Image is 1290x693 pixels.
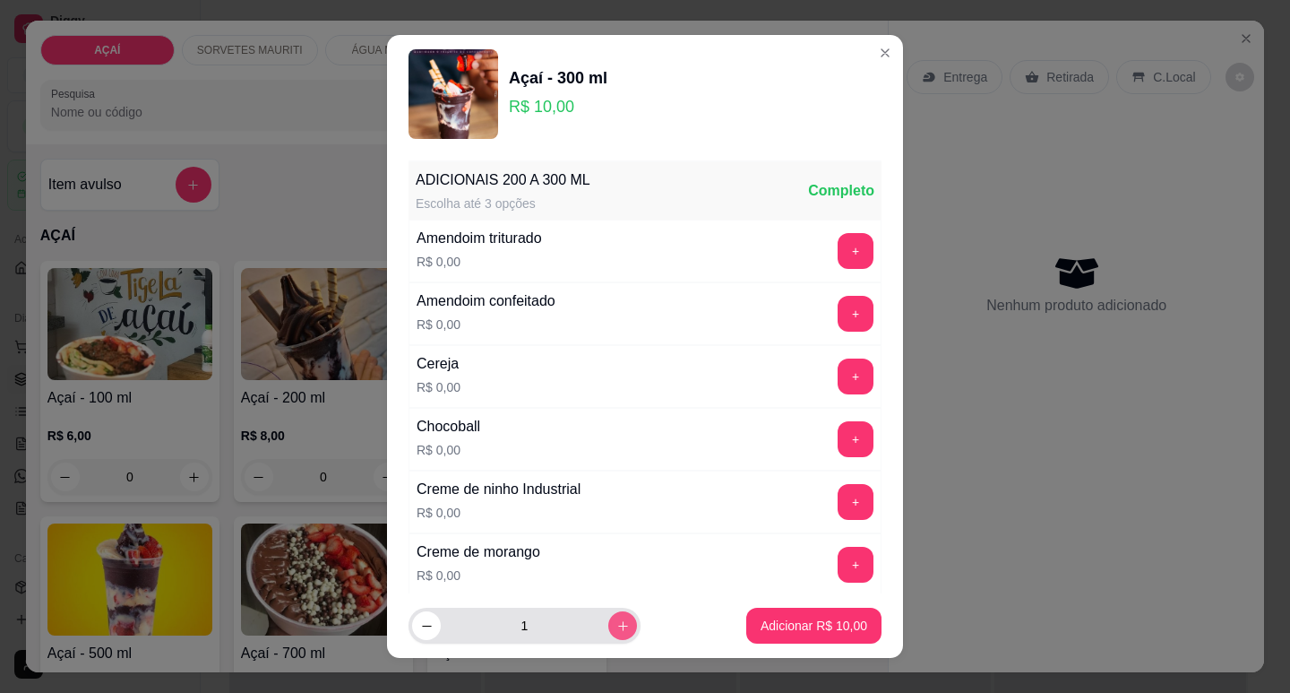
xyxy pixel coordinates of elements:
button: add [838,359,873,394]
div: Amendoim confeitado [417,290,555,312]
img: product-image [408,49,498,139]
div: Creme de ninho Industrial [417,479,580,500]
p: R$ 0,00 [417,316,555,334]
button: Close [871,39,899,67]
p: Adicionar R$ 10,00 [761,617,867,635]
button: add [838,296,873,332]
p: R$ 0,00 [417,567,540,585]
p: R$ 0,00 [417,504,580,522]
div: Açaí - 300 ml [509,65,607,91]
div: ADICIONAIS 200 A 300 ML [416,169,590,191]
div: Escolha até 3 opções [416,195,590,212]
p: R$ 10,00 [509,94,607,119]
div: Completo [808,180,874,202]
div: Creme de morango [417,541,540,563]
div: Cereja [417,353,460,375]
button: add [838,233,873,269]
div: Amendoim triturado [417,228,542,249]
p: R$ 0,00 [417,378,460,396]
button: add [838,547,873,583]
button: Adicionar R$ 10,00 [746,608,881,644]
p: R$ 0,00 [417,253,542,271]
button: decrease-product-quantity [412,611,441,640]
button: add [838,421,873,457]
p: R$ 0,00 [417,441,480,459]
button: increase-product-quantity [608,611,637,640]
button: add [838,484,873,520]
div: Chocoball [417,416,480,437]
